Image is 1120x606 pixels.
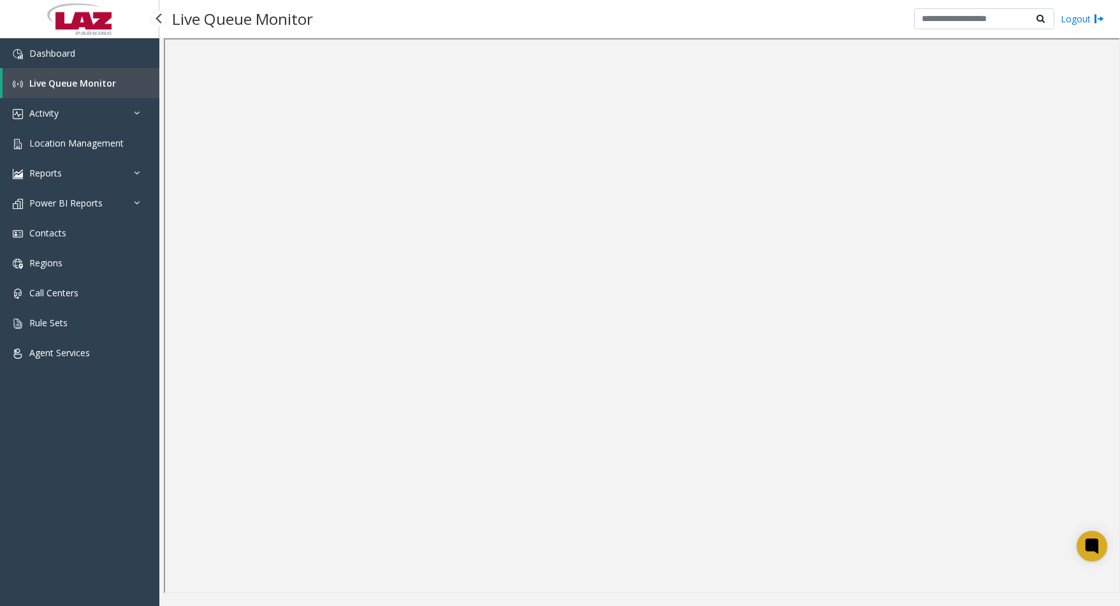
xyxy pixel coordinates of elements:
img: 'icon' [13,139,23,149]
span: Location Management [29,137,124,149]
a: Live Queue Monitor [3,68,159,98]
h3: Live Queue Monitor [166,3,319,34]
span: Regions [29,257,62,269]
img: logout [1094,12,1104,25]
img: 'icon' [13,349,23,359]
span: Dashboard [29,47,75,59]
img: 'icon' [13,49,23,59]
img: 'icon' [13,319,23,329]
img: 'icon' [13,79,23,89]
img: 'icon' [13,229,23,239]
img: 'icon' [13,169,23,179]
span: Call Centers [29,287,78,299]
img: 'icon' [13,199,23,209]
img: 'icon' [13,109,23,119]
img: 'icon' [13,259,23,269]
img: 'icon' [13,289,23,299]
span: Agent Services [29,347,90,359]
span: Activity [29,107,59,119]
span: Reports [29,167,62,179]
span: Contacts [29,227,66,239]
a: Logout [1061,12,1104,25]
span: Power BI Reports [29,197,103,209]
span: Live Queue Monitor [29,77,116,89]
span: Rule Sets [29,317,68,329]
